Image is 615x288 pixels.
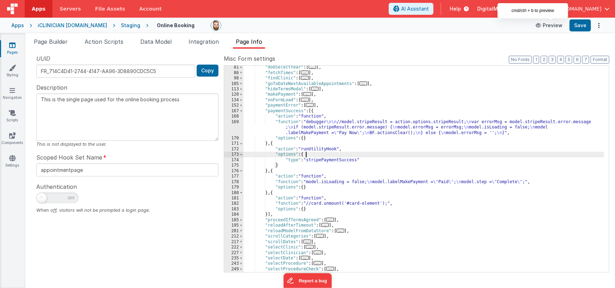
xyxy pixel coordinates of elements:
button: Copy [197,65,219,77]
div: 182 [224,201,244,206]
span: ... [306,245,314,249]
div: 172 [224,146,244,152]
span: ... [309,65,316,69]
span: ... [303,92,311,96]
iframe: Marker.io feedback button [283,273,332,288]
button: 3 [549,56,556,64]
span: Help [450,5,461,12]
span: Apps [32,5,45,12]
span: ... [359,82,367,85]
span: Page Builder [34,38,68,45]
span: ... [321,223,329,227]
span: File Assets [95,5,125,12]
div: 178 [224,179,244,185]
span: ... [326,218,334,222]
span: DigitalMaker — [477,5,515,12]
span: ... [301,98,309,102]
span: Data Model [140,38,172,45]
div: 175 [224,163,244,168]
span: ... [301,76,309,80]
span: AI Assistant [401,5,429,12]
button: 4 [557,56,564,64]
span: Misc Form settings [224,54,275,63]
span: Integration [189,38,219,45]
div: 184 [224,212,244,217]
div: 167 [224,108,244,114]
img: 338b8ff906eeea576da06f2fc7315c1b [211,20,221,30]
div: 120 [224,92,244,97]
div: 201 [224,228,244,234]
span: ... [311,87,319,91]
div: 173 [224,152,244,157]
button: Options [594,20,604,30]
span: Action Scripts [85,38,123,45]
span: Authentication [36,182,77,191]
div: This is not displayed to the user. [36,141,219,148]
div: 249 [224,266,244,272]
div: Apps [11,22,24,29]
span: ... [337,229,344,233]
span: Description [36,83,67,92]
div: 134 [224,97,244,103]
div: 181 [224,196,244,201]
button: 6 [574,56,581,64]
div: 170 [224,136,244,141]
div: 195 [224,223,244,228]
div: When off, visitors will not be prompted a login page. [36,207,219,214]
div: iCLINICIAN [DOMAIN_NAME] [38,22,107,29]
span: ... [301,71,309,74]
button: Format [591,56,609,64]
span: ... [301,256,309,260]
span: ... [314,251,321,254]
div: 171 [224,141,244,146]
div: 174 [224,157,244,163]
span: Servers [60,5,81,12]
button: Preview [531,20,567,31]
div: 168 [224,114,244,119]
div: 177 [224,174,244,179]
div: 212 [224,234,244,239]
button: 1 [533,56,539,64]
div: Staging [121,22,140,29]
div: cmd/ctrl + b to preview [498,3,568,18]
div: 86 [224,70,244,76]
button: 2 [541,56,547,64]
span: ... [303,240,311,244]
span: ... [306,103,314,107]
div: 235 [224,256,244,261]
div: 113 [224,86,244,92]
span: UUID [36,54,50,63]
span: ... [314,261,321,265]
span: Page Info [236,38,262,45]
button: DigitalMaker — [EMAIL_ADDRESS][DOMAIN_NAME] [477,5,609,12]
span: ... [316,234,324,238]
div: 179 [224,185,244,190]
div: 105 [224,81,244,86]
button: 5 [566,56,572,64]
span: ... [326,267,334,271]
div: 183 [224,206,244,212]
div: 254 [224,272,244,277]
div: 180 [224,190,244,196]
div: 217 [224,239,244,245]
div: 185 [224,217,244,223]
div: 81 [224,65,244,70]
button: Save [570,19,591,31]
div: 222 [224,245,244,250]
div: 169 [224,119,244,136]
button: AI Assistant [389,3,433,15]
h4: Online Booking [157,23,195,28]
button: 7 [582,56,589,64]
div: 176 [224,168,244,174]
div: 98 [224,76,244,81]
button: No Folds [509,56,532,64]
span: Scoped Hook Set Name [36,153,102,162]
div: 243 [224,261,244,266]
div: 227 [224,250,244,256]
div: 152 [224,103,244,108]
